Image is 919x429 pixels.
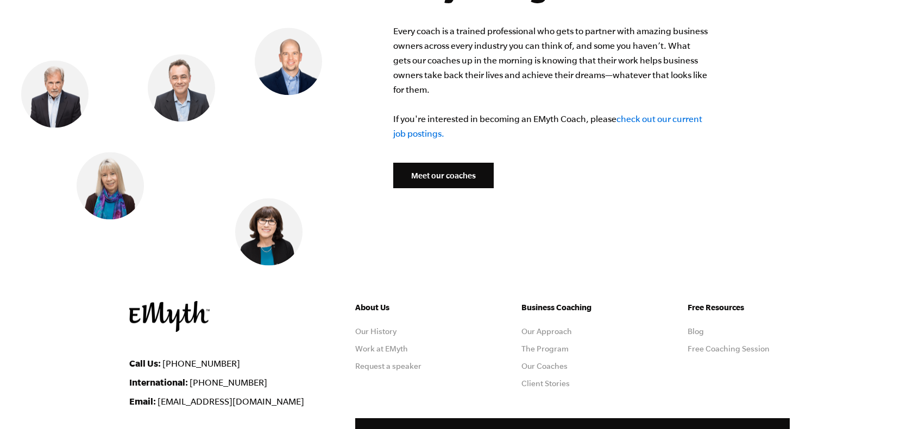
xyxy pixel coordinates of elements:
a: Client Stories [521,379,570,388]
a: Our Coaches [521,362,568,370]
h5: Free Resources [688,301,790,314]
a: Meet our coaches [393,163,494,189]
a: Work at EMyth [355,344,408,353]
a: [PHONE_NUMBER] [190,377,267,387]
strong: International: [129,377,188,387]
img: Donna Uzelac, EMyth Business Coach [235,199,303,266]
h5: About Us [355,301,457,314]
a: The Program [521,344,569,353]
a: [EMAIL_ADDRESS][DOMAIN_NAME] [158,396,304,406]
img: Nick Lawler, EMyth Business Coach [148,54,215,121]
a: Blog [688,327,704,336]
a: Our Approach [521,327,572,336]
img: Jonathan Slater, EMyth Business Coach [255,28,322,95]
a: [PHONE_NUMBER] [162,358,240,368]
iframe: Chat Widget [865,377,919,429]
a: Request a speaker [355,362,421,370]
img: Mary Rydman, EMyth Business Coach [77,152,144,220]
strong: Email: [129,396,156,406]
p: Every coach is a trained professional who gets to partner with amazing business owners across eve... [393,24,708,141]
strong: Call Us: [129,358,161,368]
img: Steve Edkins, EMyth Business Coach [21,61,89,128]
a: check out our current job postings. [393,114,702,138]
h5: Business Coaching [521,301,624,314]
a: Our History [355,327,396,336]
img: EMyth [129,301,210,332]
a: Free Coaching Session [688,344,770,353]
